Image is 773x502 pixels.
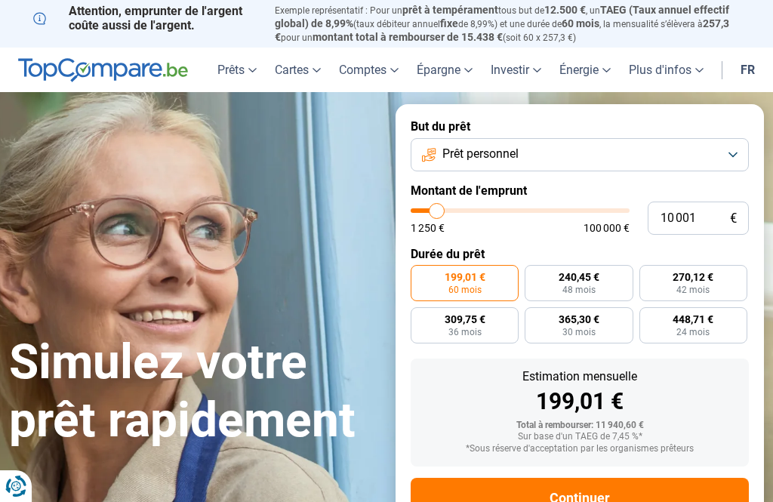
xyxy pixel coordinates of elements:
[448,328,482,337] span: 36 mois
[584,223,630,233] span: 100 000 €
[275,17,729,43] span: 257,3 €
[482,48,550,92] a: Investir
[673,272,713,282] span: 270,12 €
[423,371,737,383] div: Estimation mensuelle
[673,314,713,325] span: 448,71 €
[445,272,485,282] span: 199,01 €
[411,247,749,261] label: Durée du prêt
[18,58,188,82] img: TopCompare
[402,4,498,16] span: prêt à tempérament
[620,48,713,92] a: Plus d'infos
[423,390,737,413] div: 199,01 €
[9,334,377,450] h1: Simulez votre prêt rapidement
[562,17,599,29] span: 60 mois
[330,48,408,92] a: Comptes
[559,314,599,325] span: 365,30 €
[411,138,749,171] button: Prêt personnel
[208,48,266,92] a: Prêts
[544,4,586,16] span: 12.500 €
[411,183,749,198] label: Montant de l'emprunt
[423,432,737,442] div: Sur base d'un TAEG de 7,45 %*
[313,31,503,43] span: montant total à rembourser de 15.438 €
[562,328,596,337] span: 30 mois
[408,48,482,92] a: Épargne
[275,4,729,29] span: TAEG (Taux annuel effectif global) de 8,99%
[33,4,257,32] p: Attention, emprunter de l'argent coûte aussi de l'argent.
[440,17,458,29] span: fixe
[411,223,445,233] span: 1 250 €
[411,119,749,134] label: But du prêt
[445,314,485,325] span: 309,75 €
[676,328,710,337] span: 24 mois
[266,48,330,92] a: Cartes
[559,272,599,282] span: 240,45 €
[731,48,764,92] a: fr
[442,146,519,162] span: Prêt personnel
[730,212,737,225] span: €
[562,285,596,294] span: 48 mois
[676,285,710,294] span: 42 mois
[448,285,482,294] span: 60 mois
[423,444,737,454] div: *Sous réserve d'acceptation par les organismes prêteurs
[550,48,620,92] a: Énergie
[275,4,740,44] p: Exemple représentatif : Pour un tous but de , un (taux débiteur annuel de 8,99%) et une durée de ...
[423,420,737,431] div: Total à rembourser: 11 940,60 €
